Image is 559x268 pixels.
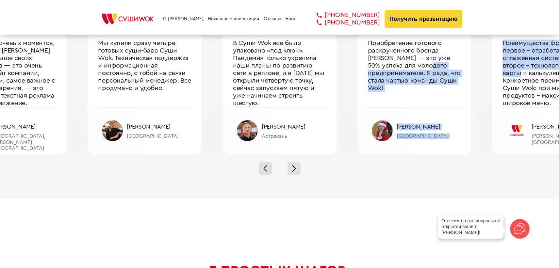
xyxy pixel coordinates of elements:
[233,39,326,107] div: В Суши Wok все было упаковано «под ключ». Пандемия только укрепила наши планы по развитию сети в ...
[262,123,326,130] div: [PERSON_NAME]
[264,16,281,22] a: Отзывы
[397,123,461,130] div: [PERSON_NAME]
[397,133,461,139] div: [GEOGRAPHIC_DATA]
[127,133,191,139] div: [GEOGRAPHIC_DATA]
[385,10,463,28] button: Получить презентацию
[127,123,191,130] div: [PERSON_NAME]
[98,39,191,107] div: Мы купили сразу четыре готовых суши-бара Суши Wok. Техническая поддержка и информационная постоян...
[208,16,259,22] a: Начальные инвестиции
[97,12,159,26] img: СУШИWOK
[262,133,326,139] div: Астрахань
[368,39,461,107] div: Приобретение готового раскрученного бренда [PERSON_NAME] — это уже 50% успеха для молодого предпр...
[286,16,296,22] a: Блог
[438,214,503,239] div: Ответим на все вопросы об открытии вашего [PERSON_NAME]!
[307,11,380,19] a: [PHONE_NUMBER]
[163,16,204,22] a: О [PERSON_NAME]
[307,19,380,26] a: [PHONE_NUMBER]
